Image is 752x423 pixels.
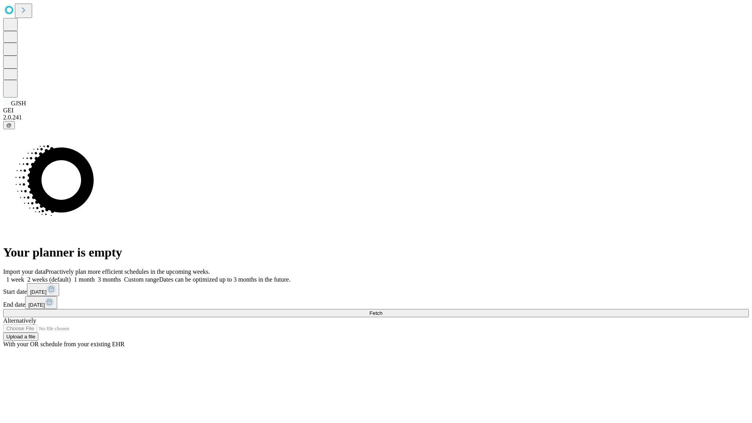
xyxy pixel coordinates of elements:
span: Fetch [369,310,382,316]
span: [DATE] [28,302,45,308]
span: Proactively plan more efficient schedules in the upcoming weeks. [45,268,210,275]
button: Fetch [3,309,749,317]
span: @ [6,122,12,128]
span: Dates can be optimized up to 3 months in the future. [159,276,290,283]
span: GJSH [11,100,26,107]
button: [DATE] [27,283,59,296]
div: End date [3,296,749,309]
span: Import your data [3,268,45,275]
h1: Your planner is empty [3,245,749,260]
div: 2.0.241 [3,114,749,121]
span: 2 weeks (default) [27,276,71,283]
div: GEI [3,107,749,114]
span: With your OR schedule from your existing EHR [3,341,125,347]
span: [DATE] [30,289,47,295]
button: [DATE] [25,296,57,309]
span: Custom range [124,276,159,283]
span: 1 week [6,276,24,283]
span: 1 month [74,276,95,283]
button: Upload a file [3,333,38,341]
div: Start date [3,283,749,296]
button: @ [3,121,15,129]
span: Alternatively [3,317,36,324]
span: 3 months [98,276,121,283]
